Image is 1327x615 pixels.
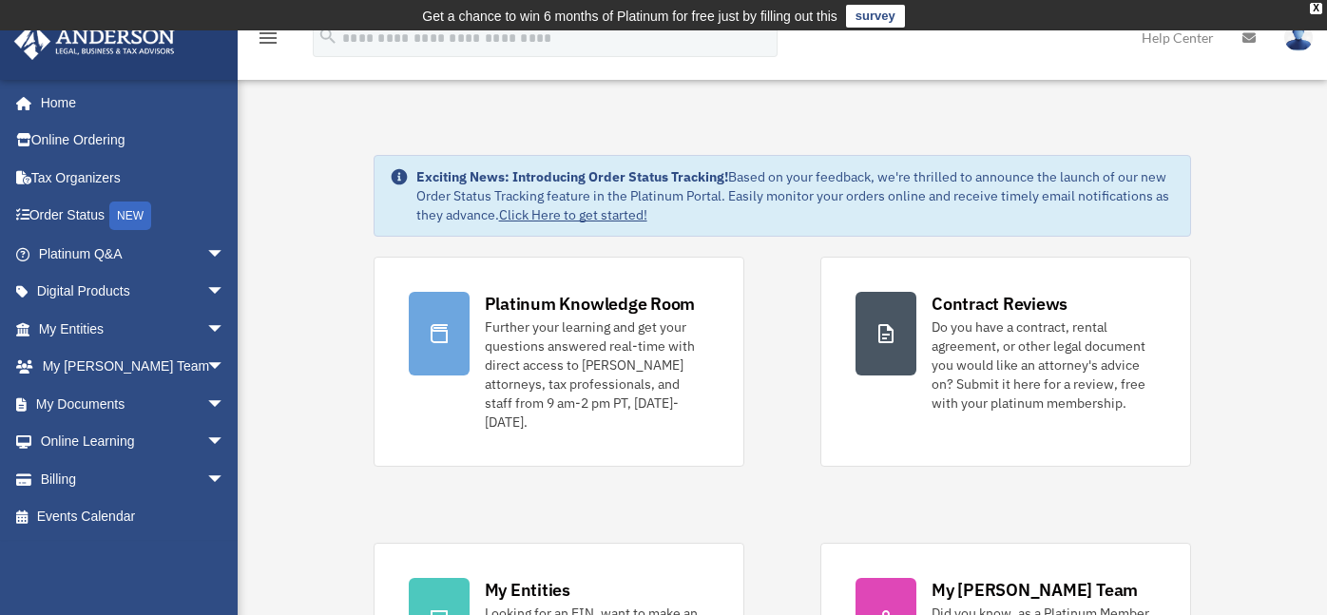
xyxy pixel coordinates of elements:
a: Tax Organizers [13,159,254,197]
a: Online Learningarrow_drop_down [13,423,254,461]
span: arrow_drop_down [206,273,244,312]
strong: Exciting News: Introducing Order Status Tracking! [416,168,728,185]
div: Based on your feedback, we're thrilled to announce the launch of our new Order Status Tracking fe... [416,167,1176,224]
a: Online Ordering [13,122,254,160]
span: arrow_drop_down [206,423,244,462]
img: Anderson Advisors Platinum Portal [9,23,181,60]
div: My Entities [485,578,570,602]
span: arrow_drop_down [206,310,244,349]
div: Platinum Knowledge Room [485,292,696,316]
div: NEW [109,202,151,230]
a: Contract Reviews Do you have a contract, rental agreement, or other legal document you would like... [820,257,1191,467]
span: arrow_drop_down [206,348,244,387]
a: menu [257,33,279,49]
span: arrow_drop_down [206,460,244,499]
a: survey [846,5,905,28]
a: Events Calendar [13,498,254,536]
a: My [PERSON_NAME] Teamarrow_drop_down [13,348,254,386]
div: Get a chance to win 6 months of Platinum for free just by filling out this [422,5,837,28]
div: Contract Reviews [932,292,1067,316]
img: User Pic [1284,24,1313,51]
i: search [317,26,338,47]
span: arrow_drop_down [206,235,244,274]
div: My [PERSON_NAME] Team [932,578,1138,602]
a: Billingarrow_drop_down [13,460,254,498]
a: Platinum Knowledge Room Further your learning and get your questions answered real-time with dire... [374,257,744,467]
a: Platinum Q&Aarrow_drop_down [13,235,254,273]
div: Further your learning and get your questions answered real-time with direct access to [PERSON_NAM... [485,317,709,432]
div: close [1310,3,1322,14]
span: arrow_drop_down [206,385,244,424]
i: menu [257,27,279,49]
a: Digital Productsarrow_drop_down [13,273,254,311]
a: Home [13,84,244,122]
a: My Entitiesarrow_drop_down [13,310,254,348]
a: Click Here to get started! [499,206,647,223]
a: Order StatusNEW [13,197,254,236]
div: Do you have a contract, rental agreement, or other legal document you would like an attorney's ad... [932,317,1156,413]
a: My Documentsarrow_drop_down [13,385,254,423]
